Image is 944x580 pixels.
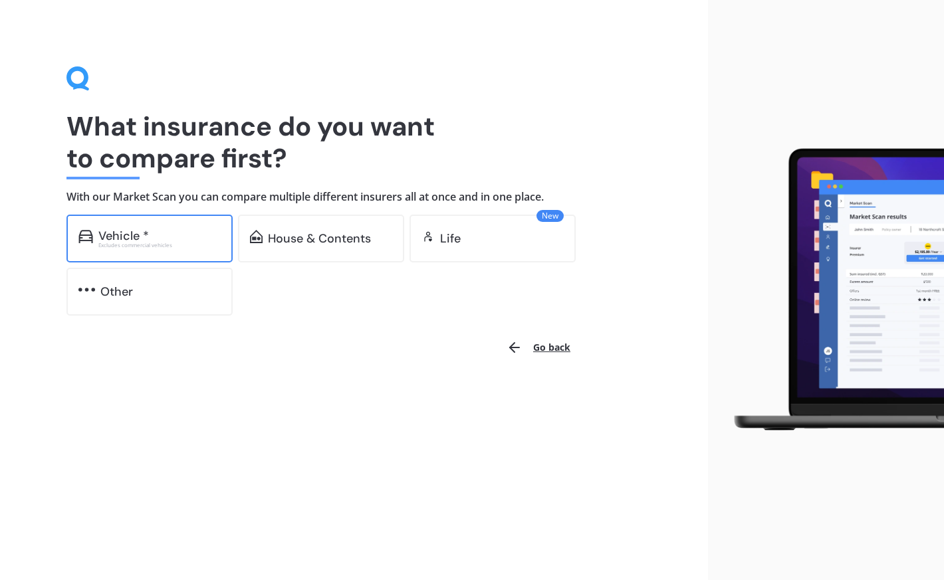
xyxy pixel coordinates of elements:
div: Vehicle * [98,229,149,242]
div: Other [100,285,133,298]
img: laptop.webp [719,142,944,438]
div: Excludes commercial vehicles [98,242,221,248]
h1: What insurance do you want to compare first? [66,110,642,174]
img: home-and-contents.b802091223b8502ef2dd.svg [250,230,263,243]
h4: With our Market Scan you can compare multiple different insurers all at once and in one place. [66,190,642,204]
img: life.f720d6a2d7cdcd3ad642.svg [421,230,435,243]
span: New [536,210,564,222]
img: car.f15378c7a67c060ca3f3.svg [78,230,93,243]
div: House & Contents [268,232,371,245]
div: Life [440,232,461,245]
button: Go back [499,332,578,363]
img: other.81dba5aafe580aa69f38.svg [78,283,95,296]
